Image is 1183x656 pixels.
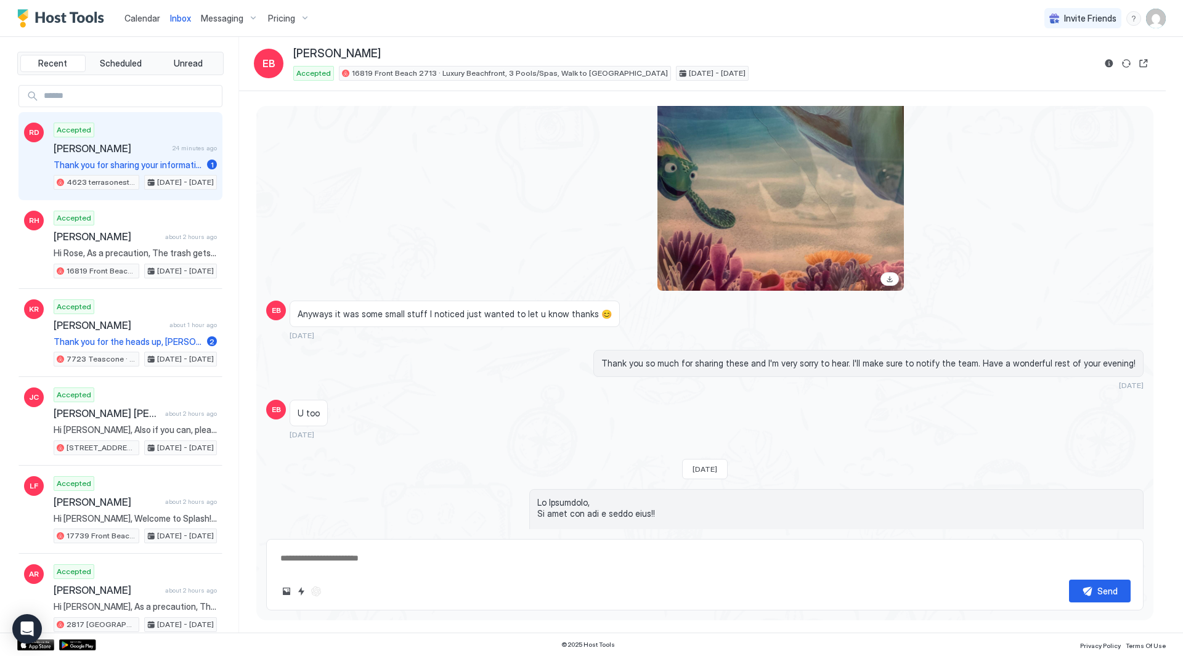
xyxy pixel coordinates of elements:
[272,305,281,316] span: EB
[29,569,39,580] span: AR
[155,55,221,72] button: Unread
[174,58,203,69] span: Unread
[38,58,67,69] span: Recent
[1080,638,1121,651] a: Privacy Policy
[54,336,202,347] span: Thank you for the heads up, [PERSON_NAME]. These are all noted.
[54,230,160,243] span: [PERSON_NAME]
[1136,56,1151,71] button: Open reservation
[157,265,214,277] span: [DATE] - [DATE]
[1102,56,1116,71] button: Reservation information
[20,55,86,72] button: Recent
[54,407,160,419] span: [PERSON_NAME] [PERSON_NAME]
[29,215,39,226] span: RH
[17,9,110,28] a: Host Tools Logo
[165,233,217,241] span: about 2 hours ago
[54,319,165,331] span: [PERSON_NAME]
[39,86,222,107] input: Input Field
[67,530,136,541] span: 17739 Front Beach 506w v2 · [GEOGRAPHIC_DATA], Beachfront, [GEOGRAPHIC_DATA], [GEOGRAPHIC_DATA]!
[170,12,191,25] a: Inbox
[1146,9,1166,28] div: User profile
[124,13,160,23] span: Calendar
[1080,642,1121,649] span: Privacy Policy
[67,265,136,277] span: 16819 Front Beach 2713 · Luxury Beachfront, 3 Pools/Spas, Walk to [GEOGRAPHIC_DATA]
[262,56,275,71] span: EB
[268,13,295,24] span: Pricing
[157,619,214,630] span: [DATE] - [DATE]
[67,177,136,188] span: 4623 terrasonesta · Solterra Luxury [GEOGRAPHIC_DATA] w/View, near [GEOGRAPHIC_DATA]!
[272,404,281,415] span: EB
[157,530,214,541] span: [DATE] - [DATE]
[1126,638,1166,651] a: Terms Of Use
[165,498,217,506] span: about 2 hours ago
[1119,381,1144,390] span: [DATE]
[293,47,381,61] span: [PERSON_NAME]
[54,496,160,508] span: [PERSON_NAME]
[124,12,160,25] a: Calendar
[1126,11,1141,26] div: menu
[1097,585,1118,597] div: Send
[693,464,717,474] span: [DATE]
[165,410,217,418] span: about 2 hours ago
[157,442,214,453] span: [DATE] - [DATE]
[54,248,217,259] span: Hi Rose, As a precaution, The trash gets picked up each day as a free service, there should be a ...
[1064,13,1116,24] span: Invite Friends
[67,442,136,453] span: [STREET_ADDRESS] · Windsor Hills Magical Retreat, 2mis to Disney!
[59,639,96,650] a: Google Play Store
[1069,580,1131,602] button: Send
[298,309,612,320] span: Anyways it was some small stuff I noticed just wanted to let u know thanks 😊
[57,301,91,312] span: Accepted
[17,639,54,650] a: App Store
[57,389,91,400] span: Accepted
[170,13,191,23] span: Inbox
[290,331,314,340] span: [DATE]
[211,160,214,169] span: 1
[1126,642,1166,649] span: Terms Of Use
[30,480,38,492] span: LF
[54,513,217,524] span: Hi [PERSON_NAME], Welcome to Splash! We’re excited to have you with us and want to ensure you hav...
[157,354,214,365] span: [DATE] - [DATE]
[29,304,39,315] span: KR
[54,584,160,596] span: [PERSON_NAME]
[17,52,224,75] div: tab-group
[88,55,153,72] button: Scheduled
[165,586,217,594] span: about 2 hours ago
[54,160,202,171] span: Thank you for sharing your information, [PERSON_NAME]. We look forward to your stay!
[54,601,217,612] span: Hi [PERSON_NAME], As a precaution, The trash gets picked up each day as a free service, there sho...
[54,424,217,435] span: Hi [PERSON_NAME], Also if you can, please ensure you have an accurate phone number on file so in ...
[157,177,214,188] span: [DATE] - [DATE]
[29,392,39,403] span: JC
[290,430,314,439] span: [DATE]
[67,354,136,365] span: 7723 Teascone · [GEOGRAPHIC_DATA][PERSON_NAME], 2 mi to Disney!
[67,619,136,630] span: 2817 [GEOGRAPHIC_DATA] 205 · New! Windsor Hills Galaxy's Edge, 2mi to Disney!
[279,584,294,599] button: Upload image
[561,641,615,649] span: © 2025 Host Tools
[57,478,91,489] span: Accepted
[169,321,217,329] span: about 1 hour ago
[689,68,746,79] span: [DATE] - [DATE]
[173,144,217,152] span: 24 minutes ago
[54,142,168,155] span: [PERSON_NAME]
[880,272,899,286] a: Download
[296,68,331,79] span: Accepted
[294,584,309,599] button: Quick reply
[601,358,1136,369] span: Thank you so much for sharing these and I'm very sorry to hear. I'll make sure to notify the team...
[57,124,91,136] span: Accepted
[57,566,91,577] span: Accepted
[352,68,668,79] span: 16819 Front Beach 2713 · Luxury Beachfront, 3 Pools/Spas, Walk to [GEOGRAPHIC_DATA]
[100,58,142,69] span: Scheduled
[57,213,91,224] span: Accepted
[201,13,243,24] span: Messaging
[209,337,214,346] span: 2
[1119,56,1134,71] button: Sync reservation
[298,408,320,419] span: U too
[29,127,39,138] span: RD
[12,614,42,644] div: Open Intercom Messenger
